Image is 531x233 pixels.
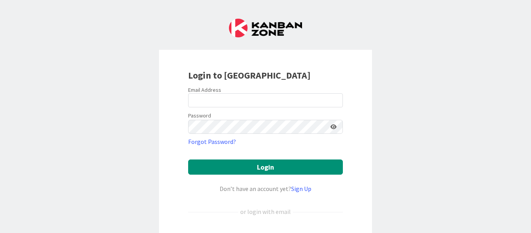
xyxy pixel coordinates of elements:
button: Login [188,159,343,175]
label: Email Address [188,86,221,93]
label: Password [188,112,211,120]
div: Don’t have an account yet? [188,184,343,193]
img: Kanban Zone [229,19,302,37]
b: Login to [GEOGRAPHIC_DATA] [188,69,311,81]
a: Sign Up [291,185,311,193]
div: or login with email [238,207,293,216]
a: Forgot Password? [188,137,236,146]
